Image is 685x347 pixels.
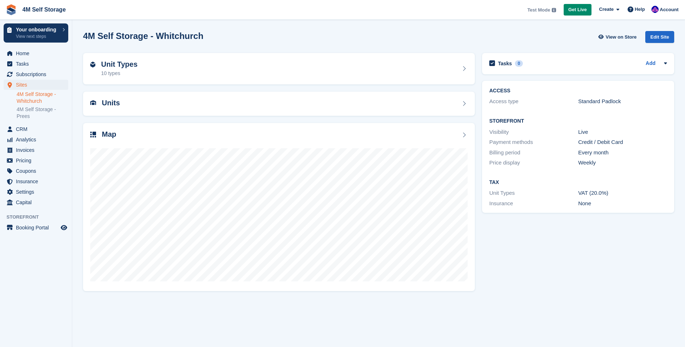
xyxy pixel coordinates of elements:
a: menu [4,155,68,166]
div: VAT (20.0%) [578,189,667,197]
a: menu [4,69,68,79]
a: Add [646,60,655,68]
span: Storefront [6,214,72,221]
div: Insurance [489,199,578,208]
span: Insurance [16,176,59,186]
h2: Tax [489,180,667,185]
span: Capital [16,197,59,207]
div: Credit / Debit Card [578,138,667,146]
a: View on Store [597,31,640,43]
a: menu [4,59,68,69]
div: Billing period [489,149,578,157]
span: Sites [16,80,59,90]
span: Analytics [16,135,59,145]
div: Every month [578,149,667,157]
span: Tasks [16,59,59,69]
span: Create [599,6,614,13]
a: menu [4,223,68,233]
h2: ACCESS [489,88,667,94]
div: 10 types [101,70,138,77]
a: menu [4,187,68,197]
img: unit-icn-7be61d7bf1b0ce9d3e12c5938cc71ed9869f7b940bace4675aadf7bd6d80202e.svg [90,100,96,105]
a: menu [4,124,68,134]
img: Pete Clutton [651,6,659,13]
span: Subscriptions [16,69,59,79]
h2: Storefront [489,118,667,124]
h2: Unit Types [101,60,138,69]
div: Visibility [489,128,578,136]
a: menu [4,80,68,90]
h2: Units [102,99,120,107]
a: Map [83,123,475,291]
a: menu [4,145,68,155]
h2: Tasks [498,60,512,67]
span: Get Live [568,6,587,13]
div: Price display [489,159,578,167]
a: Unit Types 10 types [83,53,475,85]
span: CRM [16,124,59,134]
span: Account [660,6,679,13]
div: Standard Padlock [578,97,667,106]
span: Booking Portal [16,223,59,233]
span: Settings [16,187,59,197]
a: menu [4,166,68,176]
div: Edit Site [645,31,674,43]
a: Your onboarding View next steps [4,23,68,43]
a: Units [83,92,475,116]
h2: 4M Self Storage - Whitchurch [83,31,203,41]
a: menu [4,48,68,58]
img: stora-icon-8386f47178a22dfd0bd8f6a31ec36ba5ce8667c1dd55bd0f319d3a0aa187defe.svg [6,4,17,15]
p: Your onboarding [16,27,59,32]
img: unit-type-icn-2b2737a686de81e16bb02015468b77c625bbabd49415b5ef34ead5e3b44a266d.svg [90,62,95,67]
a: 4M Self Storage [19,4,69,16]
a: 4M Self Storage - Whitchurch [17,91,68,105]
div: Access type [489,97,578,106]
span: View on Store [606,34,637,41]
p: View next steps [16,33,59,40]
span: Coupons [16,166,59,176]
a: menu [4,135,68,145]
a: Preview store [60,223,68,232]
img: map-icn-33ee37083ee616e46c38cad1a60f524a97daa1e2b2c8c0bc3eb3415660979fc1.svg [90,132,96,137]
div: 0 [515,60,523,67]
div: Payment methods [489,138,578,146]
a: Get Live [564,4,591,16]
span: Test Mode [527,6,550,14]
span: Help [635,6,645,13]
span: Home [16,48,59,58]
div: Live [578,128,667,136]
div: None [578,199,667,208]
h2: Map [102,130,116,139]
a: menu [4,176,68,186]
div: Unit Types [489,189,578,197]
div: Weekly [578,159,667,167]
a: 4M Self Storage - Prees [17,106,68,120]
a: Edit Site [645,31,674,46]
span: Pricing [16,155,59,166]
img: icon-info-grey-7440780725fd019a000dd9b08b2336e03edf1995a4989e88bcd33f0948082b44.svg [552,8,556,12]
a: menu [4,197,68,207]
span: Invoices [16,145,59,155]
